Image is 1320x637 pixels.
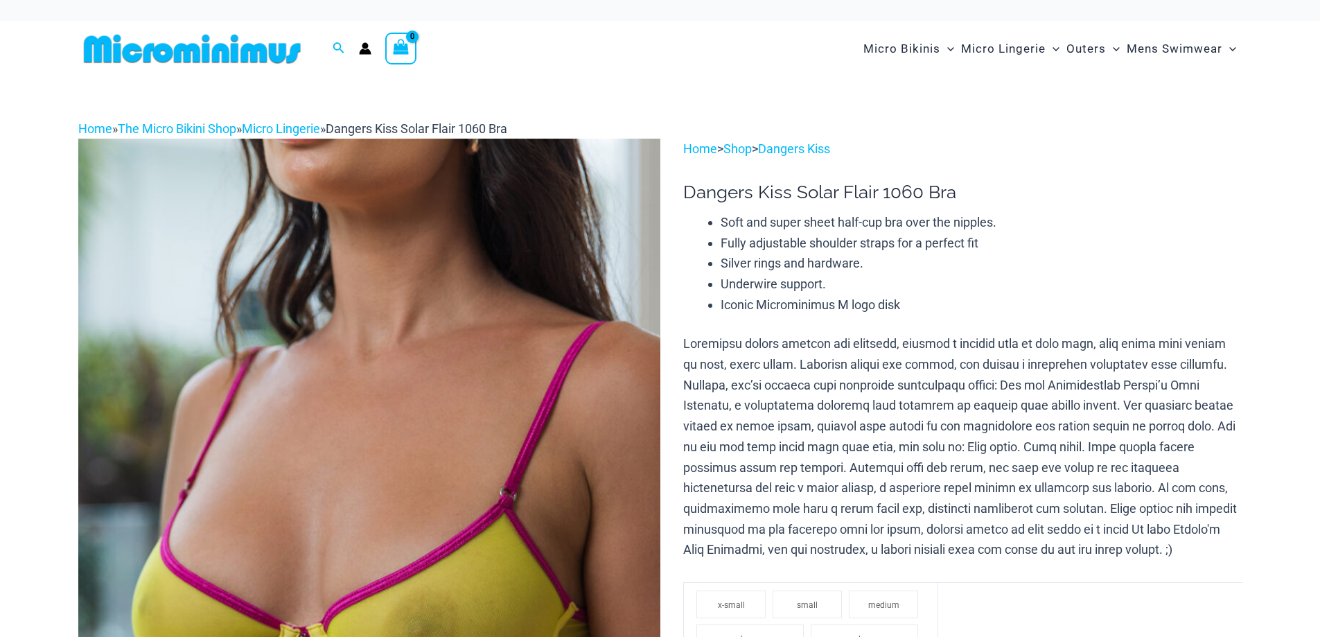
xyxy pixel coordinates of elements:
a: OutersMenu ToggleMenu Toggle [1063,28,1123,70]
a: The Micro Bikini Shop [118,121,236,136]
a: Mens SwimwearMenu ToggleMenu Toggle [1123,28,1240,70]
a: Micro BikinisMenu ToggleMenu Toggle [860,28,958,70]
h1: Dangers Kiss Solar Flair 1060 Bra [683,182,1242,203]
a: Home [683,141,717,156]
p: > > [683,139,1242,159]
span: Menu Toggle [1222,31,1236,67]
li: small [773,591,842,618]
li: Underwire support. [721,274,1242,295]
span: Outers [1066,31,1106,67]
span: » » » [78,121,507,136]
nav: Site Navigation [858,26,1242,72]
li: Iconic Microminimus M logo disk [721,295,1242,315]
a: Home [78,121,112,136]
a: Account icon link [359,42,371,55]
li: Soft and super sheet half-cup bra over the nipples. [721,212,1242,233]
span: Micro Lingerie [961,31,1046,67]
li: Fully adjustable shoulder straps for a perfect fit [721,233,1242,254]
a: View Shopping Cart, empty [385,33,417,64]
span: Menu Toggle [940,31,954,67]
a: Shop [723,141,752,156]
a: Search icon link [333,40,345,58]
span: x-small [718,600,745,610]
li: Silver rings and hardware. [721,253,1242,274]
a: Micro Lingerie [242,121,320,136]
img: MM SHOP LOGO FLAT [78,33,306,64]
p: Loremipsu dolors ametcon adi elitsedd, eiusmod t incidid utla et dolo magn, aliq enima mini venia... [683,333,1242,560]
a: Micro LingerieMenu ToggleMenu Toggle [958,28,1063,70]
span: Menu Toggle [1046,31,1059,67]
span: Dangers Kiss Solar Flair 1060 Bra [326,121,507,136]
span: small [797,600,818,610]
li: x-small [696,591,766,618]
span: Mens Swimwear [1127,31,1222,67]
li: medium [849,591,918,618]
span: Menu Toggle [1106,31,1120,67]
a: Dangers Kiss [758,141,830,156]
span: medium [868,600,899,610]
span: Micro Bikinis [863,31,940,67]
